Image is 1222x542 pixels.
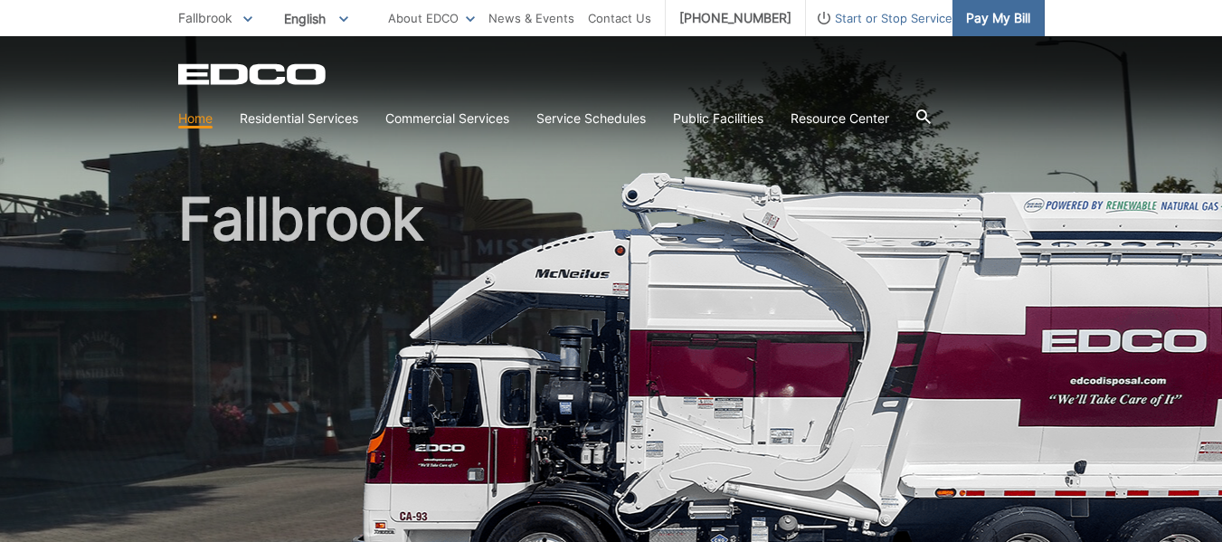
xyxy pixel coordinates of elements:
a: Commercial Services [385,109,509,128]
span: English [270,4,362,33]
a: News & Events [488,8,574,28]
a: Resource Center [791,109,889,128]
a: Home [178,109,213,128]
span: Pay My Bill [966,8,1030,28]
a: About EDCO [388,8,475,28]
a: Public Facilities [673,109,763,128]
a: EDCD logo. Return to the homepage. [178,63,328,85]
a: Contact Us [588,8,651,28]
a: Service Schedules [536,109,646,128]
a: Residential Services [240,109,358,128]
span: Fallbrook [178,10,232,25]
